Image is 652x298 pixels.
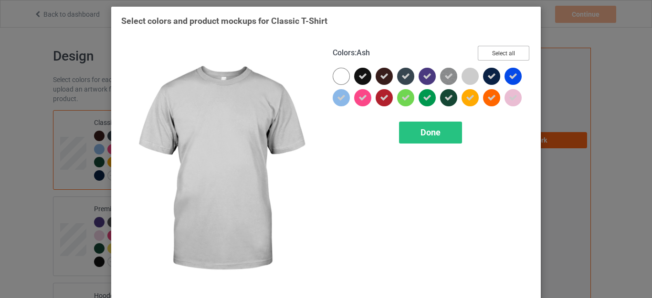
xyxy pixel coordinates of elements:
[121,16,327,26] span: Select colors and product mockups for Classic T-Shirt
[421,127,441,137] span: Done
[357,48,370,57] span: Ash
[333,48,355,57] span: Colors
[333,48,370,58] h4: :
[440,68,457,85] img: heather_texture.png
[478,46,529,61] button: Select all
[121,46,319,293] img: regular.jpg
